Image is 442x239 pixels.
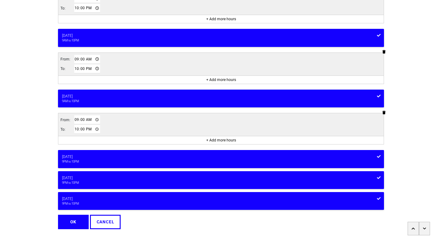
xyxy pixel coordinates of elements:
button: + Add more hours [204,16,238,22]
div: 9PM to 10PM [62,181,380,185]
button: OK [58,215,89,229]
div: 9PM to 10PM [62,160,380,164]
td: To: [60,3,74,13]
div: 9AM to 10PM [62,99,380,103]
div: [DATE] [62,33,380,38]
td: To: [60,64,74,74]
div: [DATE] [62,175,380,181]
div: [DATE] [62,94,380,99]
button: [DATE]9AM to 10PM [58,29,384,47]
button: + Add more hours [204,77,238,83]
div: 9AM to 10PM [62,38,380,43]
button: CANCEL [90,215,121,229]
button: [DATE]9PM to 10PM [58,150,384,168]
td: From: [60,115,74,125]
button: + Add more hours [204,137,238,143]
button: [DATE]9AM to 10PM [58,90,384,107]
div: [DATE] [62,154,380,160]
button: [DATE]9PM to 10PM [58,171,384,189]
td: To: [60,125,74,134]
button: [DATE]9PM to 10PM [58,192,384,210]
div: 9PM to 10PM [62,202,380,206]
td: From: [60,55,74,64]
div: [DATE] [62,196,380,202]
